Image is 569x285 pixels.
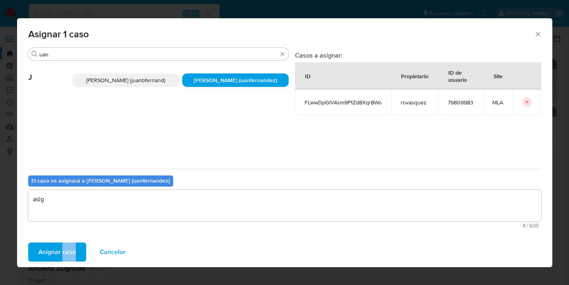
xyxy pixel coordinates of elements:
[73,73,179,87] div: [PERSON_NAME] (juanbfernand)
[89,243,136,262] button: Cancelar
[28,190,541,221] textarea: asig
[484,66,512,85] div: Site
[39,51,278,58] input: Buscar analista
[17,18,552,267] div: assign-modal
[305,99,382,106] span: FLwwDpGlV4sm9P1Zd8Xqr8Wo
[182,73,289,87] div: [PERSON_NAME] (uanfernandez)
[492,99,503,106] span: MLA
[295,66,320,85] div: ID
[439,63,482,89] div: ID de usuario
[100,243,125,261] span: Cancelar
[39,243,76,261] span: Asignar caso
[28,29,534,39] span: Asignar 1 caso
[28,61,73,82] span: J
[522,97,532,107] button: icon-button
[448,99,473,106] span: 79809983
[534,30,541,37] button: Cerrar ventana
[392,66,438,85] div: Propietario
[31,51,38,57] button: Buscar
[28,243,86,262] button: Asignar caso
[401,99,429,106] span: rovasquez
[31,223,539,228] span: Máximo 500 caracteres
[31,177,170,185] b: El caso se asignará a [PERSON_NAME] (uanfernandez)
[194,76,277,84] span: [PERSON_NAME] (uanfernandez)
[295,51,541,59] h3: Casos a asignar:
[279,51,285,57] button: Borrar
[86,76,165,84] span: [PERSON_NAME] (juanbfernand)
